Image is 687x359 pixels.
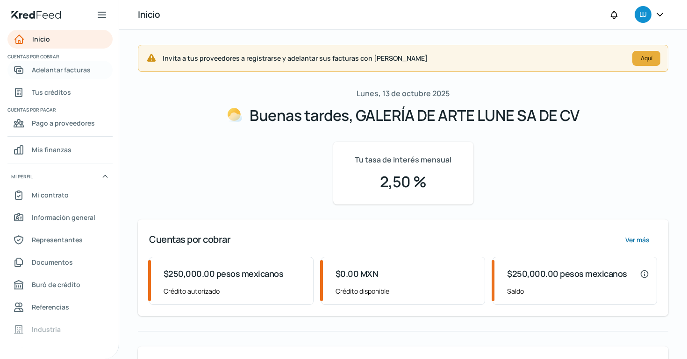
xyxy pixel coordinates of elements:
[7,83,113,102] a: Tus créditos
[32,65,91,74] font: Adelantar facturas
[250,105,579,126] font: Buenas tardes, GALERÍA DE ARTE LUNE SA DE CV
[11,173,33,180] font: Mi perfil
[7,253,113,272] a: Documentos
[7,298,113,317] a: Referencias
[32,145,72,154] font: Mis finanzas
[617,231,657,249] button: Ver más
[149,233,230,246] font: Cuentas por cobrar
[32,35,50,43] font: Inicio
[32,280,80,289] font: Buró de crédito
[632,51,660,66] button: Aquí
[32,190,69,199] font: Mi contrato
[32,325,61,334] font: Industria
[507,268,627,279] font: $250,000.00 pesos mexicanos
[163,54,428,63] font: Invita a tus proveedores a registrarse y adelantar sus facturas con [PERSON_NAME]
[7,141,113,159] a: Mis finanzas
[7,53,59,60] font: Cuentas por cobrar
[7,208,113,227] a: Información general
[32,88,71,97] font: Tus créditos
[32,258,73,267] font: Documentos
[7,106,56,113] font: Cuentas por pagar
[138,8,160,21] font: Inicio
[7,30,113,49] a: Inicio
[380,171,427,192] font: 2,50 %
[336,268,379,279] font: $0.00 MXN
[355,155,451,165] font: Tu tasa de interés mensual
[227,107,242,122] img: Saludos
[32,347,79,356] font: Redes sociales
[336,287,389,296] font: Crédito disponible
[357,88,450,99] font: Lunes, 13 de octubre 2025
[7,186,113,204] a: Mi contrato
[7,320,113,339] a: Industria
[641,54,652,62] font: Aquí
[32,119,95,127] font: Pago a proveedores
[32,303,69,311] font: Referencias
[32,235,83,244] font: Representantes
[164,268,284,279] font: $250,000.00 pesos mexicanos
[7,231,113,249] a: Representantes
[7,114,113,133] a: Pago a proveedores
[625,235,650,244] font: Ver más
[7,61,113,79] a: Adelantar facturas
[639,10,646,19] font: LU
[507,287,524,296] font: Saldo
[7,275,113,294] a: Buró de crédito
[32,213,95,222] font: Información general
[164,287,220,296] font: Crédito autorizado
